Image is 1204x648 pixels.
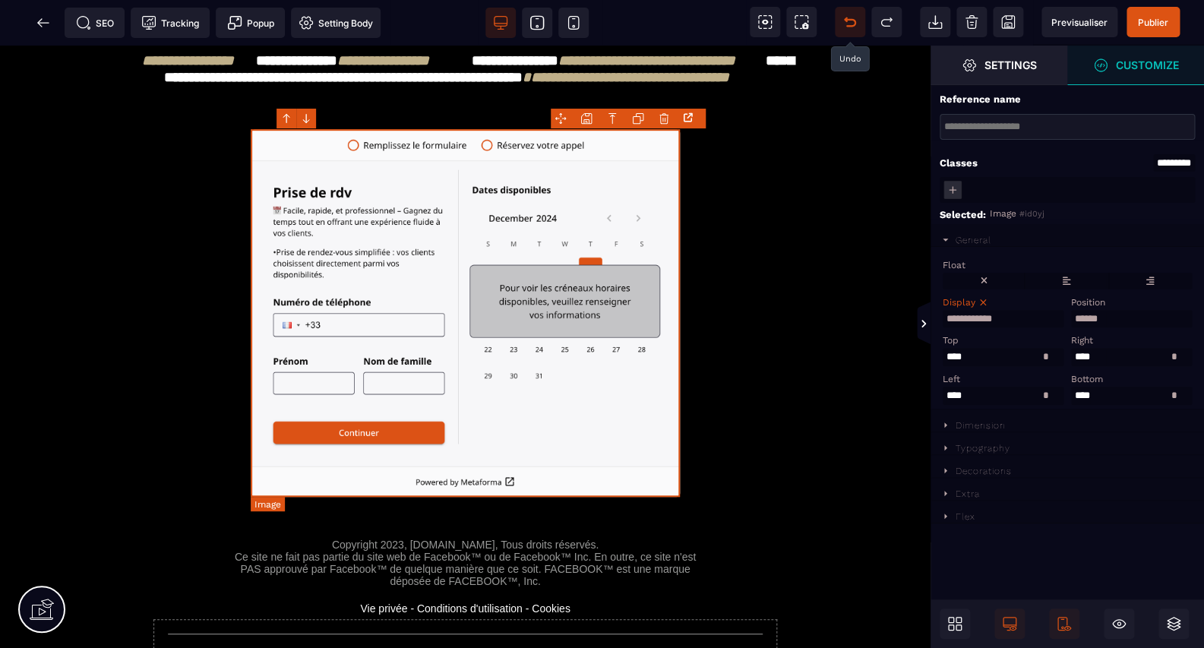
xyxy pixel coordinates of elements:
[940,608,970,639] span: Open Blocks
[943,297,975,308] span: Display
[956,235,991,245] div: General
[990,208,1016,219] span: Image
[1071,297,1105,308] span: Position
[231,489,700,545] text: Copyright 2023, [DOMAIN_NAME], Tous droits réservés. Ce site ne fait pas partie du site web de Fa...
[786,7,817,37] span: Screenshot
[1104,608,1134,639] span: Hide/Show Block
[956,420,1006,431] div: Dimension
[750,7,780,37] span: View components
[231,553,700,573] text: Vie privée - Conditions d'utilisation - Cookies
[1071,335,1093,346] span: Right
[251,84,681,451] img: 09952155035f594fdb566f33720bf394_Capture_d%E2%80%99e%CC%81cran_2024-12-05_a%CC%80_16.47.36.png
[940,156,978,170] div: Classes
[1116,59,1179,71] strong: Customize
[1041,7,1117,37] span: Preview
[956,443,1010,454] div: Typography
[956,511,975,522] div: Flex
[299,15,373,30] span: Setting Body
[76,15,114,30] span: SEO
[680,109,700,126] div: Open the link Modal
[1019,209,1044,219] span: #id0yj
[1051,17,1108,28] span: Previsualiser
[1071,374,1103,384] span: Bottom
[1049,608,1079,639] span: Mobile Only
[940,208,990,222] div: Selected:
[956,466,1012,476] div: Decorations
[141,15,199,30] span: Tracking
[984,59,1037,71] strong: Settings
[943,374,960,384] span: Left
[940,93,1021,106] p: Reference name
[1138,17,1168,28] span: Publier
[943,335,959,346] span: Top
[227,15,274,30] span: Popup
[931,46,1067,85] span: Settings
[1067,46,1204,85] span: Open Style Manager
[1158,608,1189,639] span: Open Layers
[943,260,965,270] span: Float
[956,488,980,499] div: Extra
[994,608,1025,639] span: Desktop Only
